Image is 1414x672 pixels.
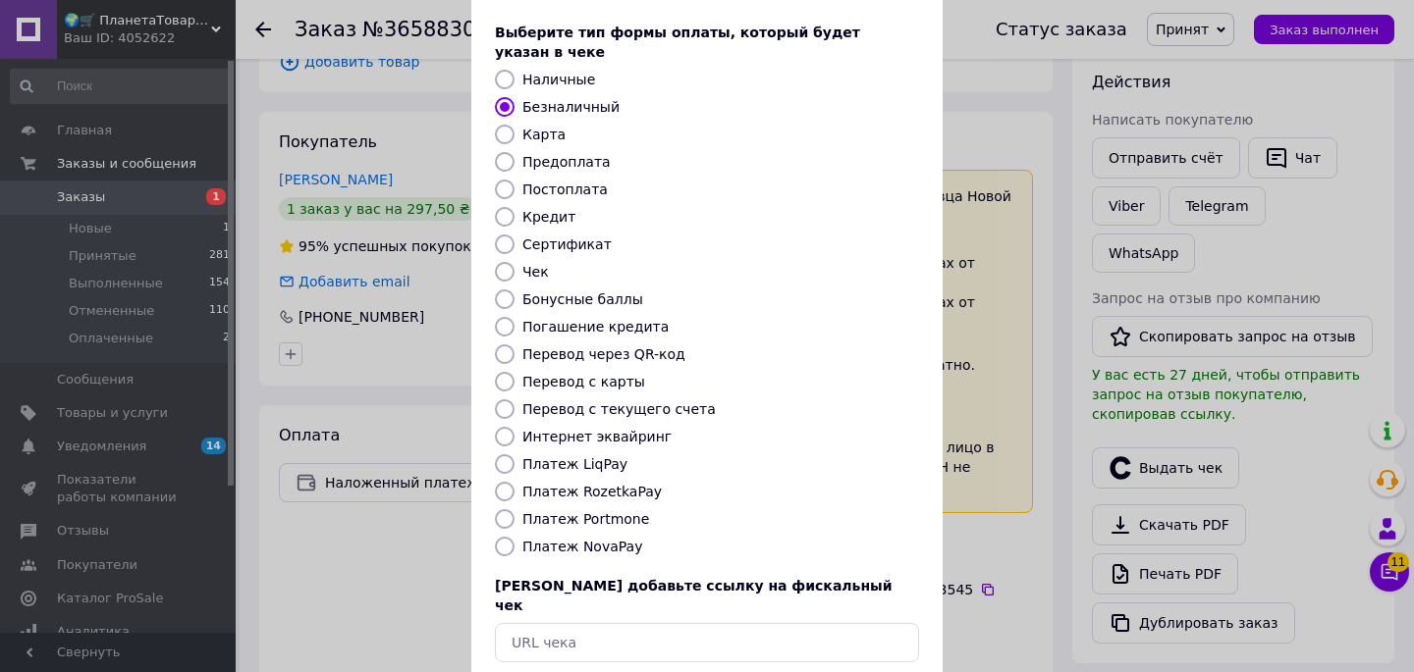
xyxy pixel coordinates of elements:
label: Предоплата [522,154,611,170]
label: Перевод через QR-код [522,346,685,362]
label: Перевод с карты [522,374,645,389]
span: Выберите тип формы оплаты, который будет указан в чеке [495,25,860,60]
label: Платеж Portmone [522,511,649,527]
label: Безналичный [522,99,620,115]
label: Постоплата [522,181,608,197]
input: URL чека [495,623,919,662]
label: Сертификат [522,236,612,252]
label: Платеж RozetkaPay [522,484,662,499]
span: [PERSON_NAME] добавьте ссылку на фискальный чек [495,578,893,613]
label: Платеж LiqPay [522,456,627,472]
label: Погашение кредита [522,319,669,335]
label: Бонусные баллы [522,291,643,307]
label: Интернет эквайринг [522,429,672,444]
label: Карта [522,127,566,142]
label: Чек [522,264,549,280]
label: Платеж NovaPay [522,539,642,554]
label: Кредит [522,209,575,225]
label: Наличные [522,72,595,87]
label: Перевод с текущего счета [522,401,716,417]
